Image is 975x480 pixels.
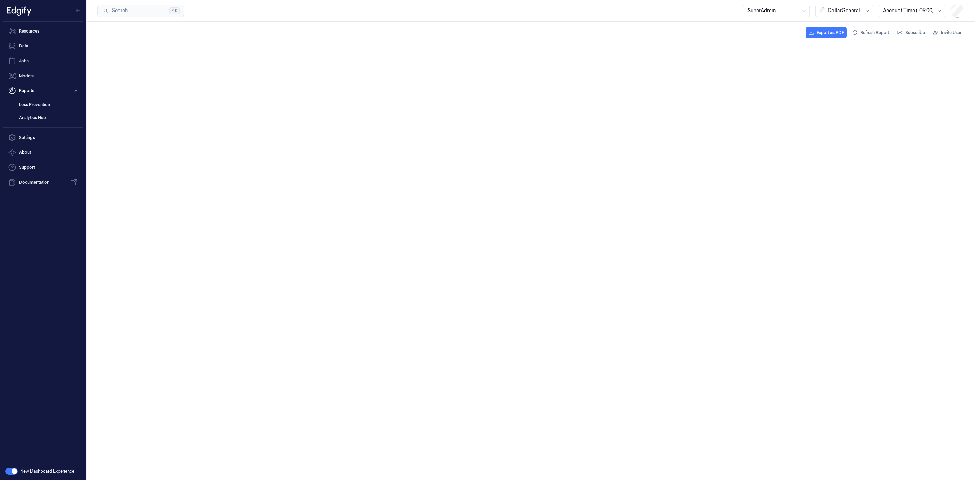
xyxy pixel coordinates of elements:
button: Subscribe [894,27,928,38]
button: Refresh Report [849,27,892,38]
button: Toggle Navigation [72,5,83,16]
span: Refresh Report [860,29,889,36]
a: Jobs [3,54,83,68]
button: Export as PDF [806,27,847,38]
a: Resources [3,24,83,38]
span: Invite User [941,29,961,36]
a: Models [3,69,83,83]
span: Search [109,7,128,14]
a: Settings [3,131,83,144]
button: Invite User [930,27,964,38]
button: Reports [3,84,83,98]
a: Support [3,161,83,174]
span: Subscribe [905,29,925,36]
a: Data [3,39,83,53]
button: Search⌘K [97,5,184,17]
a: Analytics Hub [14,112,83,123]
button: About [3,146,83,159]
span: Export as PDF [817,29,844,36]
a: Loss Prevention [14,99,83,110]
a: Documentation [3,175,83,189]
